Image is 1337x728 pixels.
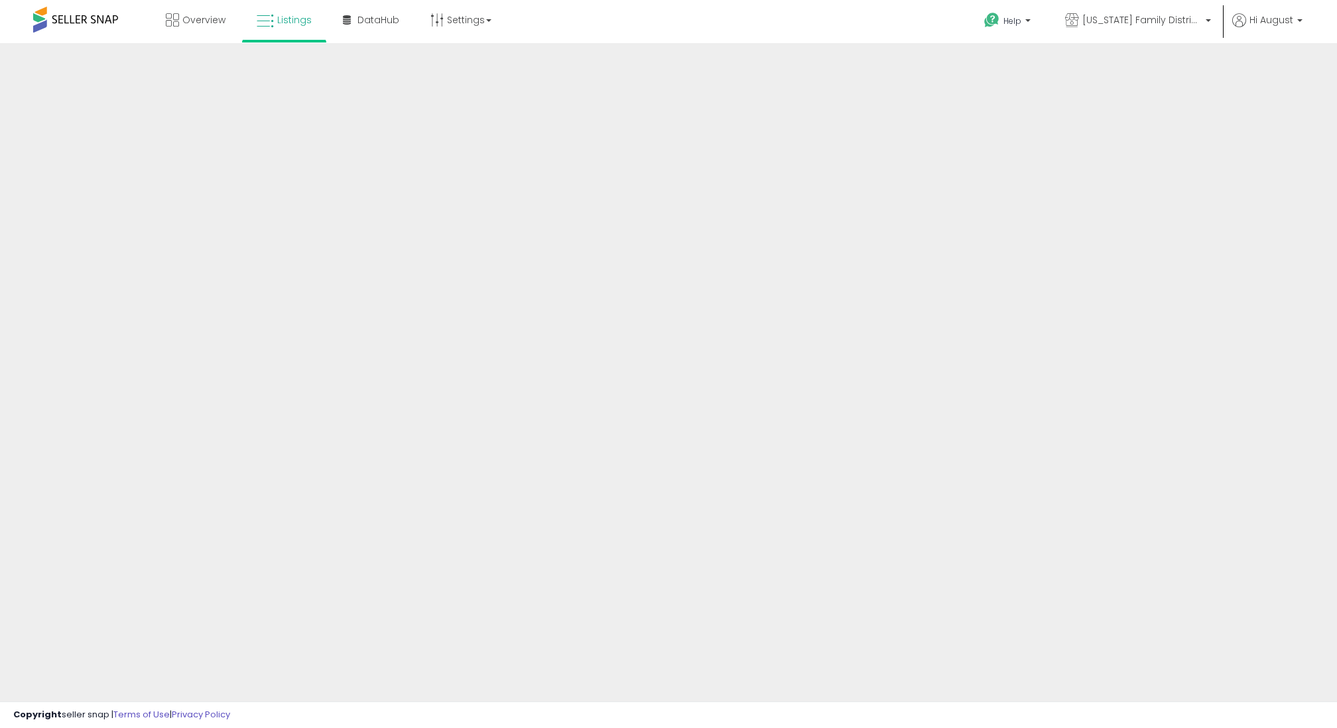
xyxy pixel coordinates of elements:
span: [US_STATE] Family Distribution [1082,13,1202,27]
span: DataHub [357,13,399,27]
i: Get Help [984,12,1000,29]
span: Hi August [1249,13,1293,27]
span: Overview [182,13,225,27]
a: Hi August [1232,13,1303,43]
span: Help [1003,15,1021,27]
span: Listings [277,13,312,27]
a: Help [974,2,1044,43]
